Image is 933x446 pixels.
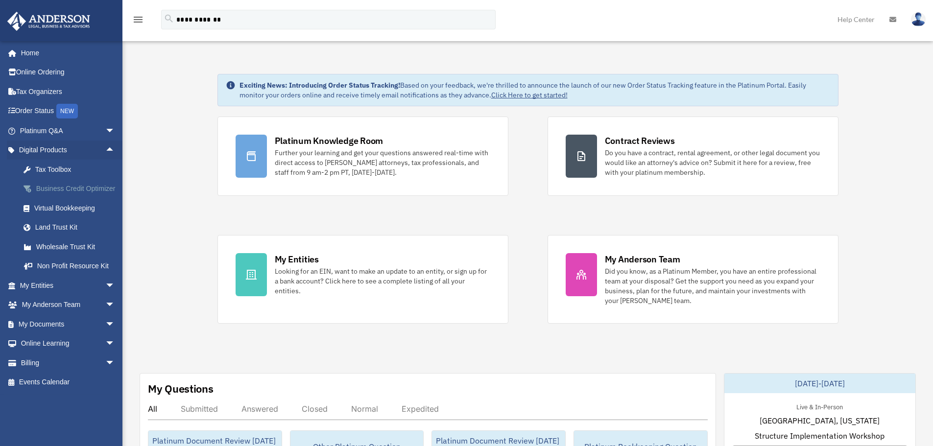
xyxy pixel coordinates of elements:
[275,135,383,147] div: Platinum Knowledge Room
[7,276,130,295] a: My Entitiesarrow_drop_down
[14,160,130,179] a: Tax Toolbox
[239,80,830,100] div: Based on your feedback, we're thrilled to announce the launch of our new Order Status Tracking fe...
[7,373,130,392] a: Events Calendar
[34,221,118,234] div: Land Trust Kit
[605,135,675,147] div: Contract Reviews
[548,117,838,196] a: Contract Reviews Do you have a contract, rental agreement, or other legal document you would like...
[105,353,125,373] span: arrow_drop_down
[491,91,568,99] a: Click Here to get started!
[605,148,820,177] div: Do you have a contract, rental agreement, or other legal document you would like an attorney's ad...
[7,295,130,315] a: My Anderson Teamarrow_drop_down
[275,253,319,265] div: My Entities
[148,381,214,396] div: My Questions
[217,235,508,324] a: My Entities Looking for an EIN, want to make an update to an entity, or sign up for a bank accoun...
[7,43,125,63] a: Home
[14,257,130,276] a: Non Profit Resource Kit
[402,404,439,414] div: Expedited
[34,183,118,195] div: Business Credit Optimizer
[302,404,328,414] div: Closed
[7,82,130,101] a: Tax Organizers
[105,334,125,354] span: arrow_drop_down
[148,404,157,414] div: All
[14,218,130,237] a: Land Trust Kit
[275,148,490,177] div: Further your learning and get your questions answered real-time with direct access to [PERSON_NAM...
[7,314,130,334] a: My Documentsarrow_drop_down
[760,415,880,426] span: [GEOGRAPHIC_DATA], [US_STATE]
[241,404,278,414] div: Answered
[164,13,174,24] i: search
[789,401,851,411] div: Live & In-Person
[239,81,400,90] strong: Exciting News: Introducing Order Status Tracking!
[14,237,130,257] a: Wholesale Trust Kit
[105,121,125,141] span: arrow_drop_down
[56,104,78,118] div: NEW
[605,253,680,265] div: My Anderson Team
[34,202,118,214] div: Virtual Bookkeeping
[34,164,118,176] div: Tax Toolbox
[105,295,125,315] span: arrow_drop_down
[7,101,130,121] a: Order StatusNEW
[7,141,130,160] a: Digital Productsarrow_drop_up
[724,374,915,393] div: [DATE]-[DATE]
[217,117,508,196] a: Platinum Knowledge Room Further your learning and get your questions answered real-time with dire...
[7,121,130,141] a: Platinum Q&Aarrow_drop_down
[132,17,144,25] a: menu
[755,430,885,442] span: Structure Implementation Workshop
[181,404,218,414] div: Submitted
[7,353,130,373] a: Billingarrow_drop_down
[7,334,130,353] a: Online Learningarrow_drop_down
[605,266,820,305] div: Did you know, as a Platinum Member, you have an entire professional team at your disposal? Get th...
[911,12,926,26] img: User Pic
[105,141,125,161] span: arrow_drop_up
[34,260,118,272] div: Non Profit Resource Kit
[548,235,838,324] a: My Anderson Team Did you know, as a Platinum Member, you have an entire professional team at your...
[351,404,378,414] div: Normal
[34,241,118,253] div: Wholesale Trust Kit
[132,14,144,25] i: menu
[14,179,130,199] a: Business Credit Optimizer
[14,198,130,218] a: Virtual Bookkeeping
[105,276,125,296] span: arrow_drop_down
[275,266,490,296] div: Looking for an EIN, want to make an update to an entity, or sign up for a bank account? Click her...
[105,314,125,334] span: arrow_drop_down
[4,12,93,31] img: Anderson Advisors Platinum Portal
[7,63,130,82] a: Online Ordering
